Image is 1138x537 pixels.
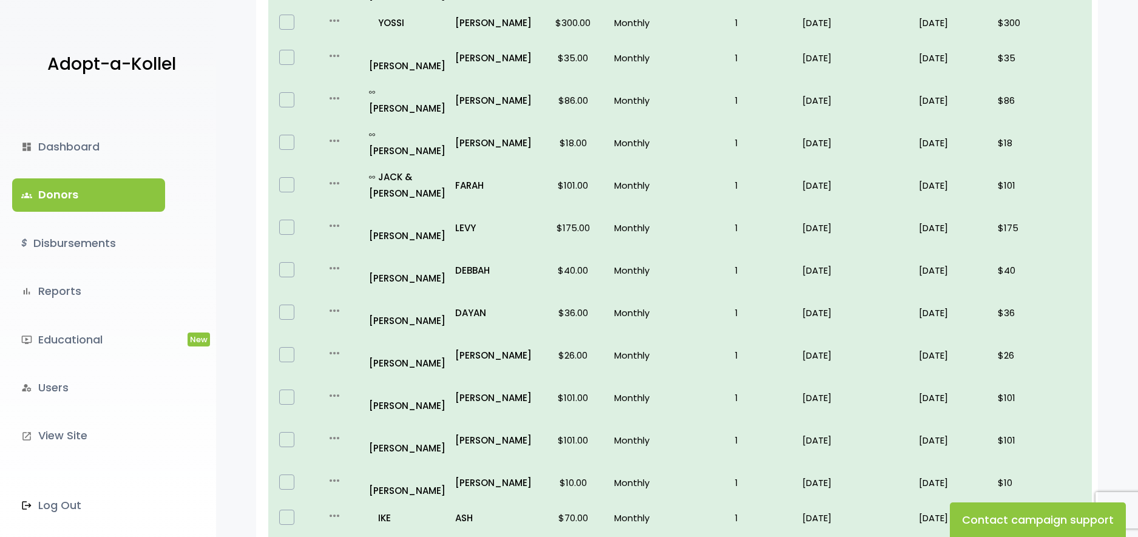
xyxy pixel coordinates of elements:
[802,135,909,151] p: [DATE]
[541,305,605,321] p: $36.00
[680,305,793,321] p: 1
[455,15,532,31] a: [PERSON_NAME]
[327,303,342,318] i: more_horiz
[327,218,342,233] i: more_horiz
[455,262,532,279] a: DEBBAH
[541,220,605,236] p: $175.00
[919,432,988,448] p: [DATE]
[919,510,988,526] p: [DATE]
[998,50,1087,66] p: $35
[327,261,342,275] i: more_horiz
[369,126,445,159] p: [PERSON_NAME]
[369,211,445,244] a: [PERSON_NAME]
[327,388,342,403] i: more_horiz
[541,50,605,66] p: $35.00
[680,220,793,236] p: 1
[369,466,445,499] a: [PERSON_NAME]
[919,475,988,491] p: [DATE]
[327,176,342,191] i: more_horiz
[802,510,909,526] p: [DATE]
[998,262,1087,279] p: $40
[369,169,445,201] a: all_inclusiveJACK & [PERSON_NAME]
[614,432,670,448] p: Monthly
[614,220,670,236] p: Monthly
[188,333,210,346] span: New
[455,510,532,526] p: ASH
[21,334,32,345] i: ondemand_video
[369,424,445,456] p: [PERSON_NAME]
[802,220,909,236] p: [DATE]
[369,89,378,95] i: all_inclusive
[919,220,988,236] p: [DATE]
[680,347,793,363] p: 1
[680,177,793,194] p: 1
[12,419,165,452] a: launchView Site
[455,390,532,406] p: [PERSON_NAME]
[369,84,445,117] p: [PERSON_NAME]
[369,84,445,117] a: all_inclusive[PERSON_NAME]
[455,92,532,109] a: [PERSON_NAME]
[455,475,532,491] p: [PERSON_NAME]
[455,220,532,236] a: LEVY
[327,431,342,445] i: more_horiz
[541,475,605,491] p: $10.00
[327,13,342,28] i: more_horiz
[327,133,342,148] i: more_horiz
[614,177,670,194] p: Monthly
[614,135,670,151] p: Monthly
[680,50,793,66] p: 1
[680,390,793,406] p: 1
[802,347,909,363] p: [DATE]
[455,305,532,321] a: DAYAN
[369,126,445,159] a: all_inclusive[PERSON_NAME]
[455,135,532,151] a: [PERSON_NAME]
[614,50,670,66] p: Monthly
[455,177,532,194] a: FARAH
[21,235,27,252] i: $
[12,130,165,163] a: dashboardDashboard
[614,92,670,109] p: Monthly
[369,510,445,526] p: IKE
[369,296,445,329] a: [PERSON_NAME]
[802,432,909,448] p: [DATE]
[919,390,988,406] p: [DATE]
[12,275,165,308] a: bar_chartReports
[919,262,988,279] p: [DATE]
[541,262,605,279] p: $40.00
[950,502,1126,537] button: Contact campaign support
[21,382,32,393] i: manage_accounts
[369,381,445,414] a: [PERSON_NAME]
[327,91,342,106] i: more_horiz
[919,177,988,194] p: [DATE]
[802,177,909,194] p: [DATE]
[802,50,909,66] p: [DATE]
[998,177,1087,194] p: $101
[680,135,793,151] p: 1
[12,489,165,522] a: Log Out
[541,92,605,109] p: $86.00
[455,50,532,66] a: [PERSON_NAME]
[802,262,909,279] p: [DATE]
[455,432,532,448] a: [PERSON_NAME]
[614,390,670,406] p: Monthly
[369,15,445,31] p: YOSSI
[998,92,1087,109] p: $86
[998,305,1087,321] p: $36
[998,220,1087,236] p: $175
[919,15,988,31] p: [DATE]
[614,510,670,526] p: Monthly
[369,41,445,74] a: [PERSON_NAME]
[541,177,605,194] p: $101.00
[327,473,342,488] i: more_horiz
[680,262,793,279] p: 1
[41,35,176,94] a: Adopt-a-Kollel
[541,510,605,526] p: $70.00
[802,15,909,31] p: [DATE]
